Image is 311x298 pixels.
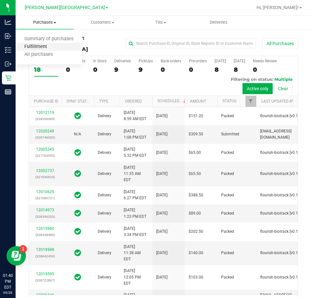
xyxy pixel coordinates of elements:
span: Delivery [98,150,111,156]
span: [DATE] [156,113,168,119]
a: 12019595 [36,272,54,276]
span: [DATE] 11:38 AM EDT [124,244,148,263]
span: Multiple [274,77,292,82]
span: [DATE] [156,274,168,280]
span: [DATE] [156,229,168,235]
a: Last Updated By [261,99,294,104]
p: (328722867) [33,277,57,283]
div: 0 [161,66,181,73]
span: In Sync [74,191,81,200]
p: 09/28 [3,290,13,295]
p: (328746039) [33,134,57,141]
span: Packed [221,150,234,156]
span: $151.20 [189,113,203,119]
span: All purchases [16,52,62,57]
div: 8 [215,66,226,73]
span: $89.00 [189,210,201,217]
div: 9 [114,66,131,73]
p: (327080721) [33,195,57,201]
span: [DATE] [156,131,168,137]
span: Delivery [98,210,111,217]
span: [DATE] 6:27 PM EDT [124,189,146,201]
span: Purchases [16,19,74,25]
a: Type [99,99,108,104]
p: 01:40 PM EDT [3,273,13,290]
span: Summary of purchases [16,36,82,42]
div: 0 [253,66,277,73]
span: $65.50 [189,171,201,177]
span: $309.50 [189,131,203,137]
inline-svg: Reports [5,89,11,95]
button: Active only [243,83,273,94]
input: Search Purchase ID, Original ID, State Registry ID or Customer Name... [126,39,256,48]
span: In Sync [74,209,81,218]
inline-svg: Inbound [5,33,11,39]
div: Deliveries [114,59,131,63]
span: Deliveries [201,19,236,25]
p: (328642459) [33,253,57,259]
span: Delivery [98,131,111,137]
span: Packed [221,229,234,235]
a: Sync Status [67,99,92,104]
div: [DATE] [215,59,226,63]
div: 8 [234,66,245,73]
inline-svg: Inventory [5,47,11,53]
span: Fulfillment [16,44,56,50]
span: [DATE] [156,171,168,177]
a: Filter [245,96,256,107]
span: Delivery [98,192,111,198]
p: (328438486) [33,232,57,238]
span: In Sync [74,273,81,282]
div: [DATE] [234,59,245,63]
span: Not Applicable [74,132,81,136]
button: All Purchases [262,38,298,49]
span: [DATE] 1:23 PM EDT [124,207,146,219]
span: $140.00 [189,250,203,256]
a: Purchase ID [34,99,58,104]
span: In Sync [74,169,81,178]
span: Delivery [98,250,111,256]
span: [DATE] [156,150,168,156]
span: $388.50 [189,192,203,198]
div: Back-orders [161,59,181,63]
inline-svg: Outbound [5,61,11,67]
div: Pre-orders [189,59,207,63]
a: 12005345 [36,147,54,152]
div: 0 [66,66,85,73]
inline-svg: Retail [5,75,11,81]
span: In Sync [74,227,81,236]
p: (328396253) [33,214,57,220]
span: Submitted [221,131,239,137]
span: flourish-biotrack [v0.1.0] [260,274,302,280]
iframe: Resource center unread badge [19,245,27,253]
span: flourish-biotrack [v0.1.0] [260,250,302,256]
a: 12002737 [36,168,54,173]
span: Hi, [PERSON_NAME]! [256,5,299,10]
a: Amount [190,99,206,104]
span: In Sync [74,148,81,157]
span: [DATE] [156,210,168,217]
p: (327640629) [33,174,57,180]
div: 18 [34,66,58,73]
iframe: Resource center [6,246,26,266]
span: In Sync [74,248,81,257]
span: Customers [74,19,131,25]
span: flourish-biotrack [v0.1.0] [260,210,302,217]
span: Packed [221,113,234,119]
a: 12014973 [36,208,54,212]
a: 12012119 [36,110,54,115]
span: flourish-biotrack [v0.1.0] [260,113,302,119]
span: $65.00 [189,150,201,156]
a: Tills [131,16,190,29]
a: Purchases Summary of purchases Fulfillment All purchases [16,16,74,29]
a: 12020446 [36,293,54,297]
span: $103.00 [189,274,203,280]
a: Status [222,99,236,103]
span: [DATE] 12:05 PM EDT [124,268,148,287]
span: flourish-biotrack [v0.1.0] [260,171,302,177]
span: [DATE] [156,192,168,198]
a: Scheduled [157,99,187,103]
a: Deliveries [190,16,248,29]
span: Delivery [98,229,111,235]
span: [DATE] 11:35 AM EDT [124,165,148,183]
